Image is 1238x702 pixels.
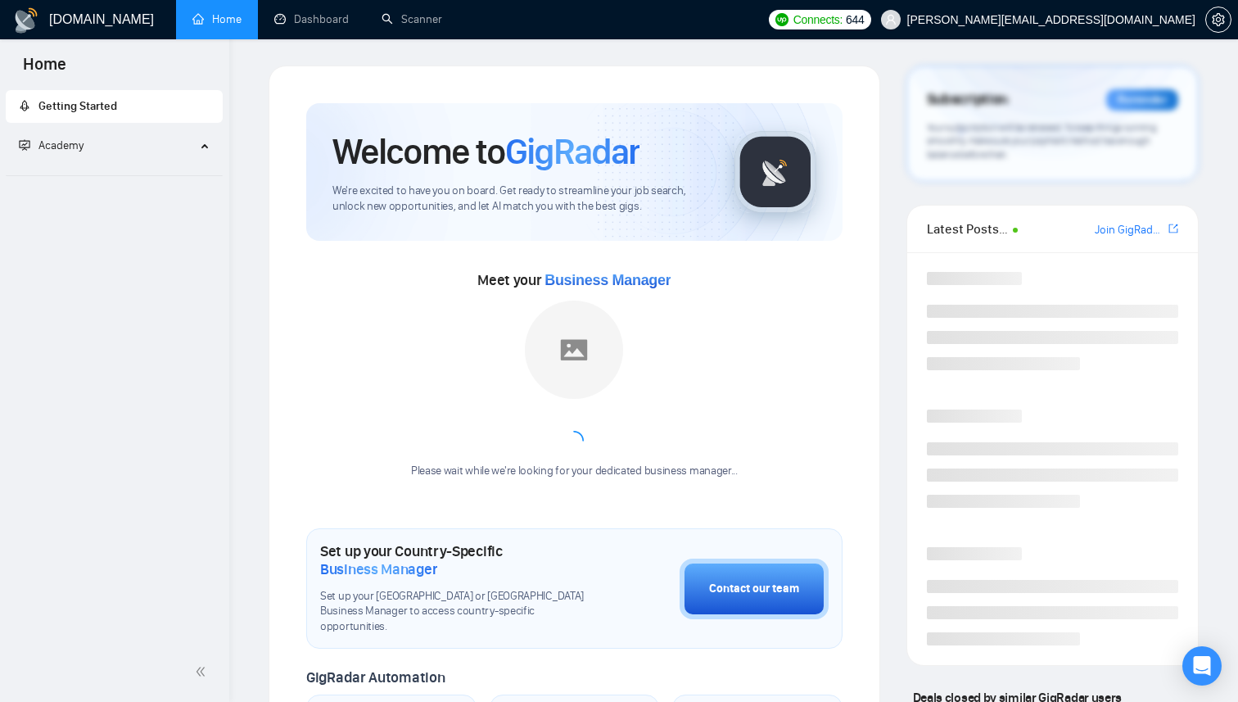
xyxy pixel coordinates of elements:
button: setting [1205,7,1231,33]
div: Reminder [1106,89,1178,111]
span: Latest Posts from the GigRadar Community [927,219,1008,239]
div: Open Intercom Messenger [1182,646,1222,686]
span: rocket [19,100,30,111]
span: Getting Started [38,99,117,113]
span: Your subscription will be renewed. To keep things running smoothly, make sure your payment method... [927,121,1157,161]
a: export [1168,221,1178,237]
span: Academy [38,138,84,152]
div: Contact our team [709,580,799,598]
span: We're excited to have you on board. Get ready to streamline your job search, unlock new opportuni... [332,183,708,215]
a: searchScanner [382,12,442,26]
span: Business Manager [320,560,437,578]
img: placeholder.png [525,301,623,399]
span: Meet your [477,271,671,289]
span: GigRadar [505,129,639,174]
button: Contact our team [680,559,829,619]
li: Academy Homepage [6,169,223,179]
span: GigRadar Automation [306,668,445,686]
span: double-left [195,664,211,680]
span: Subscription [927,86,1008,114]
span: fund-projection-screen [19,139,30,151]
h1: Welcome to [332,129,639,174]
span: Set up your [GEOGRAPHIC_DATA] or [GEOGRAPHIC_DATA] Business Manager to access country-specific op... [320,589,598,636]
span: Business Manager [544,272,671,288]
span: export [1168,222,1178,235]
h1: Set up your Country-Specific [320,542,598,578]
li: Getting Started [6,90,223,123]
img: gigradar-logo.png [734,131,816,213]
span: 644 [846,11,864,29]
span: Connects: [793,11,843,29]
span: setting [1206,13,1231,26]
a: Join GigRadar Slack Community [1095,221,1165,239]
span: user [885,14,897,25]
span: Academy [19,138,84,152]
span: loading [562,428,586,453]
img: logo [13,7,39,34]
a: homeHome [192,12,242,26]
span: Home [10,52,79,87]
a: setting [1205,13,1231,26]
a: dashboardDashboard [274,12,349,26]
img: upwork-logo.png [775,13,788,26]
div: Please wait while we're looking for your dedicated business manager... [401,464,748,479]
